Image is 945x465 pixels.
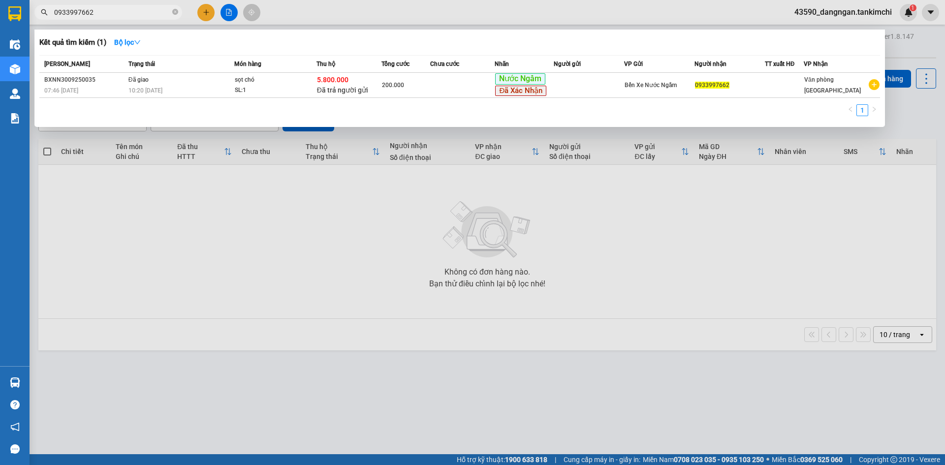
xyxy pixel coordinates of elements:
span: left [848,106,853,112]
span: right [871,106,877,112]
span: 10:20 [DATE] [128,87,162,94]
span: VP Nhận [804,61,828,67]
img: warehouse-icon [10,377,20,388]
span: VP Gửi [624,61,643,67]
button: right [868,104,880,116]
input: Tìm tên, số ĐT hoặc mã đơn [54,7,170,18]
h3: Kết quả tìm kiếm ( 1 ) [39,37,106,48]
span: Bến Xe Nước Ngầm [625,82,677,89]
span: Văn phòng [GEOGRAPHIC_DATA] [804,76,861,94]
li: Previous Page [845,104,856,116]
span: Đã giao [128,76,149,83]
span: close-circle [172,9,178,15]
span: Chưa cước [430,61,459,67]
button: Bộ lọcdown [106,34,149,50]
span: [PERSON_NAME] [44,61,90,67]
span: Người nhận [694,61,726,67]
span: close-circle [172,8,178,17]
span: 0933997662 [695,82,729,89]
span: down [134,39,141,46]
img: warehouse-icon [10,64,20,74]
li: 1 [856,104,868,116]
span: Đã trả người gửi [317,86,368,94]
div: SL: 1 [235,85,309,96]
img: warehouse-icon [10,39,20,50]
span: Tổng cước [381,61,409,67]
div: sọt chó [235,75,309,86]
span: 5.800.000 [317,76,348,84]
span: Nhãn [495,61,509,67]
span: question-circle [10,400,20,409]
img: logo-vxr [8,6,21,21]
span: Đã Xác Nhận [495,86,546,96]
span: search [41,9,48,16]
div: BXNN3009250035 [44,75,126,85]
span: Thu hộ [316,61,335,67]
strong: Bộ lọc [114,38,141,46]
span: Người gửi [554,61,581,67]
span: Món hàng [234,61,261,67]
span: message [10,444,20,454]
span: 07:46 [DATE] [44,87,78,94]
span: plus-circle [869,79,880,90]
span: Nước Ngầm [495,73,545,85]
span: 200.000 [382,82,404,89]
img: warehouse-icon [10,89,20,99]
a: 1 [857,105,868,116]
span: Trạng thái [128,61,155,67]
span: notification [10,422,20,432]
img: solution-icon [10,113,20,124]
button: left [845,104,856,116]
li: Next Page [868,104,880,116]
span: TT xuất HĐ [765,61,795,67]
